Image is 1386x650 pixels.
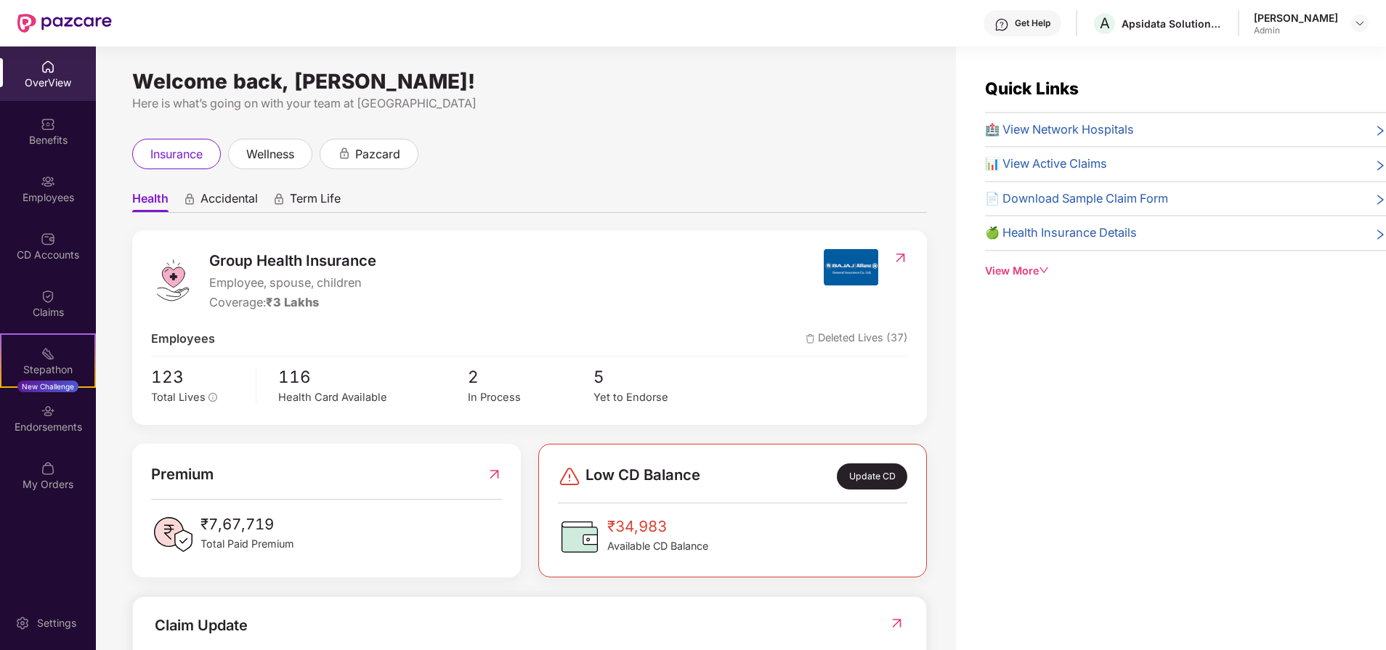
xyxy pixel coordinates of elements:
[985,155,1107,174] span: 📊 View Active Claims
[468,364,594,390] span: 2
[1374,123,1386,139] span: right
[1354,17,1366,29] img: svg+xml;base64,PHN2ZyBpZD0iRHJvcGRvd24tMzJ4MzIiIHhtbG5zPSJodHRwOi8vd3d3LnczLm9yZy8yMDAwL3N2ZyIgd2...
[272,192,285,206] div: animation
[355,145,400,163] span: pazcard
[151,364,246,390] span: 123
[1254,25,1338,36] div: Admin
[200,536,294,552] span: Total Paid Premium
[41,232,55,246] img: svg+xml;base64,PHN2ZyBpZD0iQ0RfQWNjb3VudHMiIGRhdGEtbmFtZT0iQ0QgQWNjb3VudHMiIHhtbG5zPSJodHRwOi8vd3...
[266,295,319,309] span: ₹3 Lakhs
[893,251,908,265] img: RedirectIcon
[41,346,55,361] img: svg+xml;base64,PHN2ZyB4bWxucz0iaHR0cDovL3d3dy53My5vcmcvMjAwMC9zdmciIHdpZHRoPSIyMSIgaGVpZ2h0PSIyMC...
[150,145,203,163] span: insurance
[278,364,468,390] span: 116
[41,117,55,131] img: svg+xml;base64,PHN2ZyBpZD0iQmVuZWZpdHMiIHhtbG5zPSJodHRwOi8vd3d3LnczLm9yZy8yMDAwL3N2ZyIgd2lkdGg9Ij...
[1015,17,1050,29] div: Get Help
[1100,15,1110,32] span: A
[1374,158,1386,174] span: right
[155,614,248,637] div: Claim Update
[1039,265,1049,275] span: down
[200,513,294,536] span: ₹7,67,719
[132,76,927,87] div: Welcome back, [PERSON_NAME]!
[151,259,195,302] img: logo
[246,145,294,163] span: wellness
[41,289,55,304] img: svg+xml;base64,PHN2ZyBpZD0iQ2xhaW0iIHhtbG5zPSJodHRwOi8vd3d3LnczLm9yZy8yMDAwL3N2ZyIgd2lkdGg9IjIwIi...
[585,463,700,489] span: Low CD Balance
[132,191,169,212] span: Health
[151,330,215,349] span: Employees
[209,249,376,272] span: Group Health Insurance
[593,389,720,406] div: Yet to Endorse
[183,192,196,206] div: animation
[607,538,708,554] span: Available CD Balance
[278,389,468,406] div: Health Card Available
[338,147,351,160] div: animation
[593,364,720,390] span: 5
[151,391,206,404] span: Total Lives
[607,515,708,538] span: ₹34,983
[17,14,112,33] img: New Pazcare Logo
[132,94,927,113] div: Here is what’s going on with your team at [GEOGRAPHIC_DATA]
[41,461,55,476] img: svg+xml;base64,PHN2ZyBpZD0iTXlfT3JkZXJzIiBkYXRhLW5hbWU9Ik15IE9yZGVycyIgeG1sbnM9Imh0dHA6Ly93d3cudz...
[151,513,195,556] img: PaidPremiumIcon
[1374,227,1386,243] span: right
[985,263,1386,279] div: View More
[290,191,341,212] span: Term Life
[1122,17,1223,31] div: Apsidata Solutions Private Limited
[806,330,908,349] span: Deleted Lives (37)
[985,121,1134,139] span: 🏥 View Network Hospitals
[806,334,815,344] img: deleteIcon
[200,191,258,212] span: Accidental
[558,465,581,488] img: svg+xml;base64,PHN2ZyBpZD0iRGFuZ2VyLTMyeDMyIiB4bWxucz0iaHR0cDovL3d3dy53My5vcmcvMjAwMC9zdmciIHdpZH...
[209,274,376,293] span: Employee, spouse, children
[41,60,55,74] img: svg+xml;base64,PHN2ZyBpZD0iSG9tZSIgeG1sbnM9Imh0dHA6Ly93d3cudzMub3JnLzIwMDAvc3ZnIiB3aWR0aD0iMjAiIG...
[17,381,78,392] div: New Challenge
[994,17,1009,32] img: svg+xml;base64,PHN2ZyBpZD0iSGVscC0zMngzMiIgeG1sbnM9Imh0dHA6Ly93d3cudzMub3JnLzIwMDAvc3ZnIiB3aWR0aD...
[15,616,30,630] img: svg+xml;base64,PHN2ZyBpZD0iU2V0dGluZy0yMHgyMCIgeG1sbnM9Imh0dHA6Ly93d3cudzMub3JnLzIwMDAvc3ZnIiB3aW...
[208,393,217,402] span: info-circle
[889,616,904,630] img: RedirectIcon
[151,463,214,486] span: Premium
[209,293,376,312] div: Coverage:
[1374,192,1386,208] span: right
[1,362,94,377] div: Stepathon
[558,515,601,558] img: CDBalanceIcon
[41,404,55,418] img: svg+xml;base64,PHN2ZyBpZD0iRW5kb3JzZW1lbnRzIiB4bWxucz0iaHR0cDovL3d3dy53My5vcmcvMjAwMC9zdmciIHdpZH...
[824,249,878,285] img: insurerIcon
[1254,11,1338,25] div: [PERSON_NAME]
[837,463,907,489] div: Update CD
[985,224,1137,243] span: 🍏 Health Insurance Details
[41,174,55,189] img: svg+xml;base64,PHN2ZyBpZD0iRW1wbG95ZWVzIiB4bWxucz0iaHR0cDovL3d3dy53My5vcmcvMjAwMC9zdmciIHdpZHRoPS...
[985,190,1168,208] span: 📄 Download Sample Claim Form
[468,389,594,406] div: In Process
[487,463,502,486] img: RedirectIcon
[985,78,1079,98] span: Quick Links
[33,616,81,630] div: Settings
